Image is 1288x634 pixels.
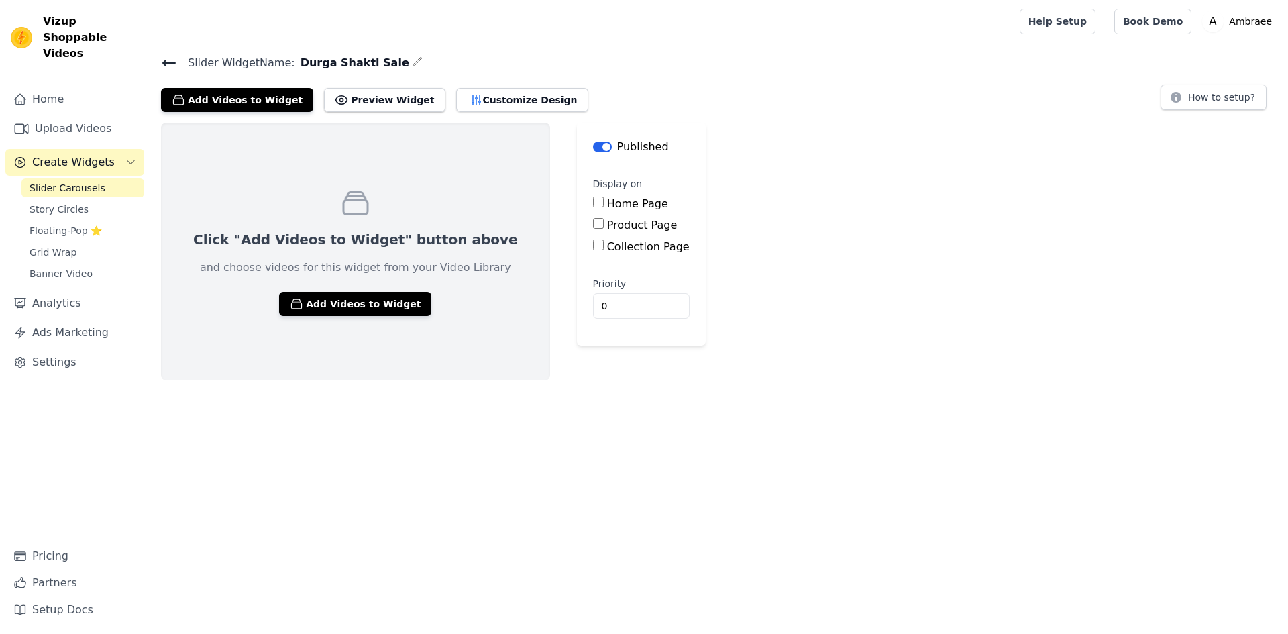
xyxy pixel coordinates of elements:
[295,55,409,71] span: Durga Shakti Sale
[1161,94,1267,107] a: How to setup?
[177,55,295,71] span: Slider Widget Name:
[193,230,518,249] p: Click "Add Videos to Widget" button above
[617,139,669,155] p: Published
[607,219,678,231] label: Product Page
[5,86,144,113] a: Home
[1224,9,1277,34] p: Ambraee
[21,243,144,262] a: Grid Wrap
[30,181,105,195] span: Slider Carousels
[5,543,144,570] a: Pricing
[412,54,423,72] div: Edit Name
[30,246,76,259] span: Grid Wrap
[43,13,139,62] span: Vizup Shoppable Videos
[5,290,144,317] a: Analytics
[5,349,144,376] a: Settings
[161,88,313,112] button: Add Videos to Widget
[30,224,102,237] span: Floating-Pop ⭐
[593,177,643,191] legend: Display on
[607,197,668,210] label: Home Page
[279,292,431,316] button: Add Videos to Widget
[32,154,115,170] span: Create Widgets
[30,203,89,216] span: Story Circles
[200,260,511,276] p: and choose videos for this widget from your Video Library
[1114,9,1191,34] a: Book Demo
[607,240,690,253] label: Collection Page
[324,88,445,112] button: Preview Widget
[21,178,144,197] a: Slider Carousels
[30,267,93,280] span: Banner Video
[11,27,32,48] img: Vizup
[5,115,144,142] a: Upload Videos
[1209,15,1217,28] text: A
[21,264,144,283] a: Banner Video
[1161,85,1267,110] button: How to setup?
[21,221,144,240] a: Floating-Pop ⭐
[456,88,588,112] button: Customize Design
[21,200,144,219] a: Story Circles
[5,319,144,346] a: Ads Marketing
[5,570,144,596] a: Partners
[5,149,144,176] button: Create Widgets
[5,596,144,623] a: Setup Docs
[1020,9,1095,34] a: Help Setup
[593,277,690,290] label: Priority
[1202,9,1277,34] button: A Ambraee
